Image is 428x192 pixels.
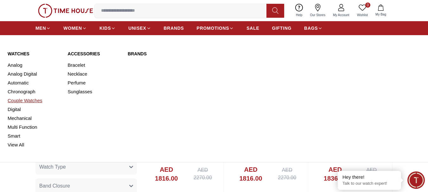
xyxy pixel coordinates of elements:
span: BAGS [304,25,318,31]
a: PROMOTIONS [197,22,234,34]
a: Mechanical [8,114,60,123]
a: Brands [128,51,240,57]
span: KIDS [99,25,111,31]
a: Accessories [68,51,120,57]
h4: AED 1816.00 [148,165,185,183]
a: Smart [8,132,60,140]
img: Tornado [216,61,240,85]
span: My Account [330,13,352,17]
span: GIFTING [272,25,291,31]
a: View All [8,140,60,149]
span: 0 [365,3,370,8]
a: SALE [246,22,259,34]
a: Necklace [68,70,120,78]
img: Slazenger [128,90,152,115]
div: Hey there! [342,174,396,180]
a: Chronograph [8,87,60,96]
span: BRANDS [164,25,184,31]
a: Analog Digital [8,70,60,78]
span: Help [293,13,305,17]
a: 0Wishlist [353,3,372,19]
div: Chat Widget [407,171,425,189]
span: Watch Type [39,163,66,171]
span: PROMOTIONS [197,25,229,31]
img: Quantum [187,61,211,85]
a: Analog [8,61,60,70]
a: Perfume [68,78,120,87]
div: AED 2270.00 [273,166,302,182]
a: Our Stores [306,3,329,19]
span: WOMEN [63,25,82,31]
span: MEN [35,25,46,31]
h4: AED 1816.00 [233,165,269,183]
span: My Bag [373,12,389,17]
a: Couple Watches [8,96,60,105]
img: Lee Cooper [157,61,182,85]
a: Bracelet [68,61,120,70]
p: Talk to our watch expert! [342,181,396,186]
a: BAGS [304,22,323,34]
a: Multi Function [8,123,60,132]
span: Our Stores [308,13,328,17]
img: ... [38,4,93,18]
a: KIDS [99,22,116,34]
a: Help [292,3,306,19]
a: Automatic [8,78,60,87]
span: Band Closure [39,182,70,190]
span: Wishlist [355,13,370,17]
span: UNISEX [128,25,146,31]
button: Watch Type [35,159,137,175]
div: AED 2270.00 [188,166,217,182]
a: BRANDS [164,22,184,34]
a: WOMEN [63,22,87,34]
img: Kenneth Scott [128,61,152,85]
a: Sunglasses [68,87,120,96]
div: AED 2295.00 [357,166,386,182]
h4: AED 1836.00 [317,165,354,183]
a: MEN [35,22,51,34]
a: Watches [8,51,60,57]
a: Digital [8,105,60,114]
span: SALE [246,25,259,31]
a: UNISEX [128,22,151,34]
button: My Bag [372,3,390,18]
a: GIFTING [272,22,291,34]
